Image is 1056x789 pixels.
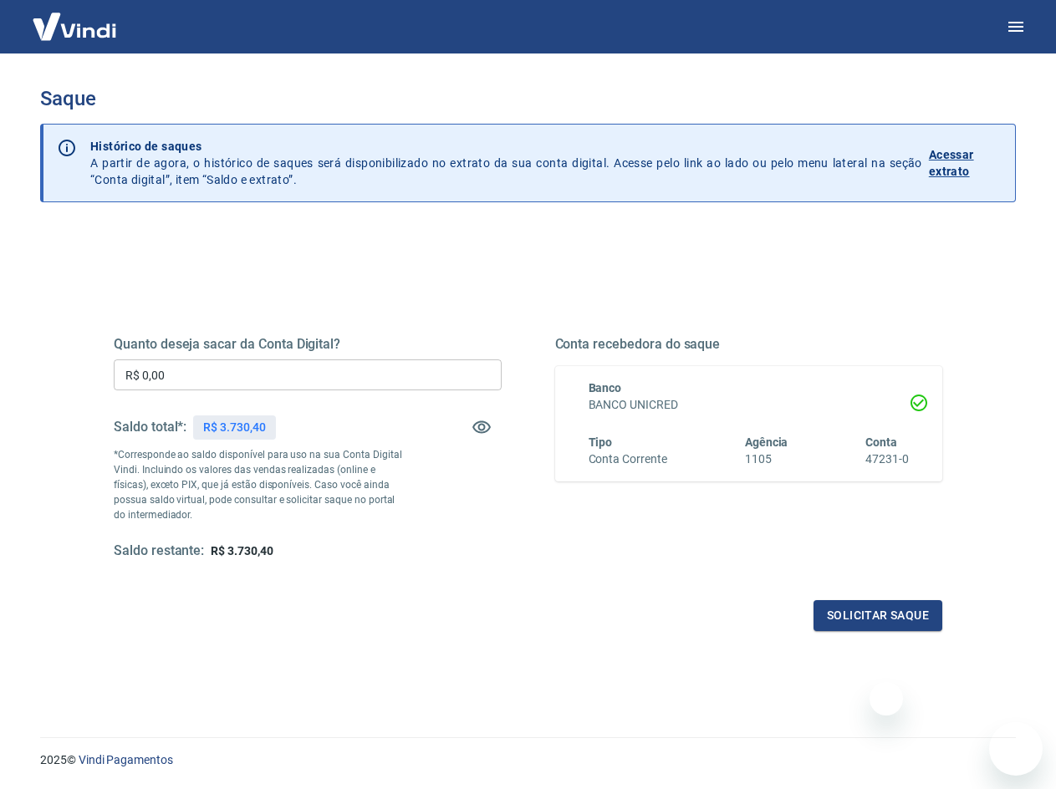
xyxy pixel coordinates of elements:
[555,336,943,353] h5: Conta recebedora do saque
[589,381,622,394] span: Banco
[114,336,502,353] h5: Quanto deseja sacar da Conta Digital?
[40,87,1016,110] h3: Saque
[114,542,204,560] h5: Saldo restante:
[79,753,173,766] a: Vindi Pagamentos
[865,435,897,449] span: Conta
[870,682,903,715] iframe: Fechar mensagem
[114,419,186,435] h5: Saldo total*:
[20,1,129,52] img: Vindi
[929,138,1002,188] a: Acessar extrato
[814,600,942,631] button: Solicitar saque
[929,146,1002,180] p: Acessar extrato
[589,435,613,449] span: Tipo
[114,447,405,522] p: *Corresponde ao saldo disponível para uso na sua Conta Digital Vindi. Incluindo os valores das ve...
[211,544,273,557] span: R$ 3.730,40
[589,450,667,468] h6: Conta Corrente
[989,722,1043,776] iframe: Botão para abrir a janela de mensagens
[90,138,922,155] p: Histórico de saques
[865,450,909,468] h6: 47231-0
[745,435,788,449] span: Agência
[589,396,910,414] h6: BANCO UNICRED
[90,138,922,188] p: A partir de agora, o histórico de saques será disponibilizado no extrato da sua conta digital. Ac...
[203,419,265,436] p: R$ 3.730,40
[745,450,788,468] h6: 1105
[40,751,1016,769] p: 2025 ©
